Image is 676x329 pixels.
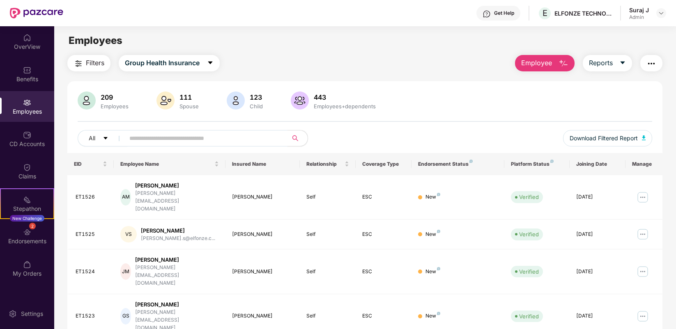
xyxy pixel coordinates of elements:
[74,161,101,167] span: EID
[23,228,31,236] img: svg+xml;base64,PHN2ZyBpZD0iRW5kb3JzZW1lbnRzIiB4bWxucz0iaHR0cDovL3d3dy53My5vcmcvMjAwMC9zdmciIHdpZH...
[306,268,349,276] div: Self
[583,55,632,71] button: Reportscaret-down
[425,312,440,320] div: New
[425,193,440,201] div: New
[29,223,36,229] div: 2
[135,190,218,213] div: [PERSON_NAME][EMAIL_ADDRESS][DOMAIN_NAME]
[362,231,405,238] div: ESC
[559,59,568,69] img: svg+xml;base64,PHN2ZyB4bWxucz0iaHR0cDovL3d3dy53My5vcmcvMjAwMC9zdmciIHhtbG5zOnhsaW5rPSJodHRwOi8vd3...
[291,91,309,110] img: svg+xml;base64,PHN2ZyB4bWxucz0iaHR0cDovL3d3dy53My5vcmcvMjAwMC9zdmciIHhtbG5zOnhsaW5rPSJodHRwOi8vd3...
[125,58,200,68] span: Group Health Insurance
[646,59,656,69] img: svg+xml;base64,PHN2ZyB4bWxucz0iaHR0cDovL3d3dy53My5vcmcvMjAwMC9zdmciIHdpZHRoPSIyNCIgaGVpZ2h0PSIyNC...
[636,228,649,241] img: manageButton
[629,14,649,21] div: Admin
[483,10,491,18] img: svg+xml;base64,PHN2ZyBpZD0iSGVscC0zMngzMiIgeG1sbnM9Imh0dHA6Ly93d3cudzMub3JnLzIwMDAvc3ZnIiB3aWR0aD...
[437,230,440,233] img: svg+xml;base64,PHN2ZyB4bWxucz0iaHR0cDovL3d3dy53My5vcmcvMjAwMC9zdmciIHdpZHRoPSI4IiBoZWlnaHQ9IjgiIH...
[119,55,220,71] button: Group Health Insurancecaret-down
[306,312,349,320] div: Self
[312,103,377,110] div: Employees+dependents
[23,196,31,204] img: svg+xml;base64,PHN2ZyB4bWxucz0iaHR0cDovL3d3dy53My5vcmcvMjAwMC9zdmciIHdpZHRoPSIyMSIgaGVpZ2h0PSIyMC...
[636,265,649,278] img: manageButton
[207,59,214,67] span: caret-down
[519,230,539,238] div: Verified
[67,55,110,71] button: Filters
[300,153,356,175] th: Relationship
[99,93,130,101] div: 209
[494,10,514,16] div: Get Help
[658,10,665,16] img: svg+xml;base64,PHN2ZyBpZD0iRHJvcGRvd24tMzJ4MzIiIHhtbG5zPSJodHRwOi8vd3d3LnczLm9yZy8yMDAwL3N2ZyIgd2...
[306,161,343,167] span: Relationship
[232,268,293,276] div: [PERSON_NAME]
[576,231,619,238] div: [DATE]
[232,231,293,238] div: [PERSON_NAME]
[248,103,264,110] div: Child
[120,308,131,324] div: GS
[23,163,31,171] img: svg+xml;base64,PHN2ZyBpZD0iQ2xhaW0iIHhtbG5zPSJodHRwOi8vd3d3LnczLm9yZy8yMDAwL3N2ZyIgd2lkdGg9IjIwIi...
[437,267,440,270] img: svg+xml;base64,PHN2ZyB4bWxucz0iaHR0cDovL3d3dy53My5vcmcvMjAwMC9zdmciIHdpZHRoPSI4IiBoZWlnaHQ9IjgiIH...
[563,130,653,146] button: Download Filtered Report
[120,189,131,206] div: AM
[178,93,200,101] div: 111
[23,34,31,42] img: svg+xml;base64,PHN2ZyBpZD0iSG9tZSIgeG1sbnM9Imh0dHA6Ly93d3cudzMub3JnLzIwMDAvc3ZnIiB3aWR0aD0iMjAiIG...
[576,312,619,320] div: [DATE]
[356,153,412,175] th: Coverage Type
[23,98,31,107] img: svg+xml;base64,PHN2ZyBpZD0iRW1wbG95ZWVzIiB4bWxucz0iaHR0cDovL3d3dy53My5vcmcvMjAwMC9zdmciIHdpZHRoPS...
[120,263,131,280] div: JM
[362,312,405,320] div: ESC
[89,134,95,143] span: All
[636,191,649,204] img: manageButton
[418,161,498,167] div: Endorsement Status
[642,135,646,140] img: svg+xml;base64,PHN2ZyB4bWxucz0iaHR0cDovL3d3dy53My5vcmcvMjAwMC9zdmciIHhtbG5zOnhsaW5rPSJodHRwOi8vd3...
[114,153,225,175] th: Employee Name
[570,134,638,143] span: Download Filtered Report
[78,91,96,110] img: svg+xml;base64,PHN2ZyB4bWxucz0iaHR0cDovL3d3dy53My5vcmcvMjAwMC9zdmciIHhtbG5zOnhsaW5rPSJodHRwOi8vd3...
[23,131,31,139] img: svg+xml;base64,PHN2ZyBpZD0iQ0RfQWNjb3VudHMiIGRhdGEtbmFtZT0iQ0QgQWNjb3VudHMiIHhtbG5zPSJodHRwOi8vd3...
[23,66,31,74] img: svg+xml;base64,PHN2ZyBpZD0iQmVuZWZpdHMiIHhtbG5zPSJodHRwOi8vd3d3LnczLm9yZy8yMDAwL3N2ZyIgd2lkdGg9Ij...
[232,312,293,320] div: [PERSON_NAME]
[232,193,293,201] div: [PERSON_NAME]
[227,91,245,110] img: svg+xml;base64,PHN2ZyB4bWxucz0iaHR0cDovL3d3dy53My5vcmcvMjAwMC9zdmciIHhtbG5zOnhsaW5rPSJodHRwOi8vd3...
[511,161,563,167] div: Platform Status
[156,91,175,110] img: svg+xml;base64,PHN2ZyB4bWxucz0iaHR0cDovL3d3dy53My5vcmcvMjAwMC9zdmciIHhtbG5zOnhsaW5rPSJodHRwOi8vd3...
[69,34,122,46] span: Employees
[306,193,349,201] div: Self
[225,153,300,175] th: Insured Name
[10,215,44,222] div: New Challenge
[99,103,130,110] div: Employees
[248,93,264,101] div: 123
[570,153,625,175] th: Joining Date
[521,58,552,68] span: Employee
[519,312,539,320] div: Verified
[576,193,619,201] div: [DATE]
[437,193,440,196] img: svg+xml;base64,PHN2ZyB4bWxucz0iaHR0cDovL3d3dy53My5vcmcvMjAwMC9zdmciIHdpZHRoPSI4IiBoZWlnaHQ9IjgiIH...
[9,310,17,318] img: svg+xml;base64,PHN2ZyBpZD0iU2V0dGluZy0yMHgyMCIgeG1sbnM9Imh0dHA6Ly93d3cudzMub3JnLzIwMDAvc3ZnIiB3aW...
[78,130,128,146] button: Allcaret-down
[23,260,31,269] img: svg+xml;base64,PHN2ZyBpZD0iTXlfT3JkZXJzIiBkYXRhLW5hbWU9Ik15IE9yZGVycyIgeG1sbnM9Imh0dHA6Ly93d3cudz...
[135,256,218,264] div: [PERSON_NAME]
[67,153,114,175] th: EID
[619,59,626,67] span: caret-down
[120,161,213,167] span: Employee Name
[589,58,613,68] span: Reports
[306,231,349,238] div: Self
[636,310,649,323] img: manageButton
[625,153,663,175] th: Manage
[554,9,612,17] div: ELFONZE TECHNOLOGIES PRIVATE LIMITED
[469,160,473,163] img: svg+xml;base64,PHN2ZyB4bWxucz0iaHR0cDovL3d3dy53My5vcmcvMjAwMC9zdmciIHdpZHRoPSI4IiBoZWlnaHQ9IjgiIH...
[1,205,53,213] div: Stepathon
[425,231,440,238] div: New
[312,93,377,101] div: 443
[10,8,63,18] img: New Pazcare Logo
[576,268,619,276] div: [DATE]
[362,268,405,276] div: ESC
[18,310,46,318] div: Settings
[135,301,218,308] div: [PERSON_NAME]
[519,267,539,276] div: Verified
[629,6,649,14] div: Suraj J
[76,268,107,276] div: ET1524
[135,182,218,190] div: [PERSON_NAME]
[76,231,107,238] div: ET1525
[76,193,107,201] div: ET1526
[515,55,575,71] button: Employee
[287,135,304,142] span: search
